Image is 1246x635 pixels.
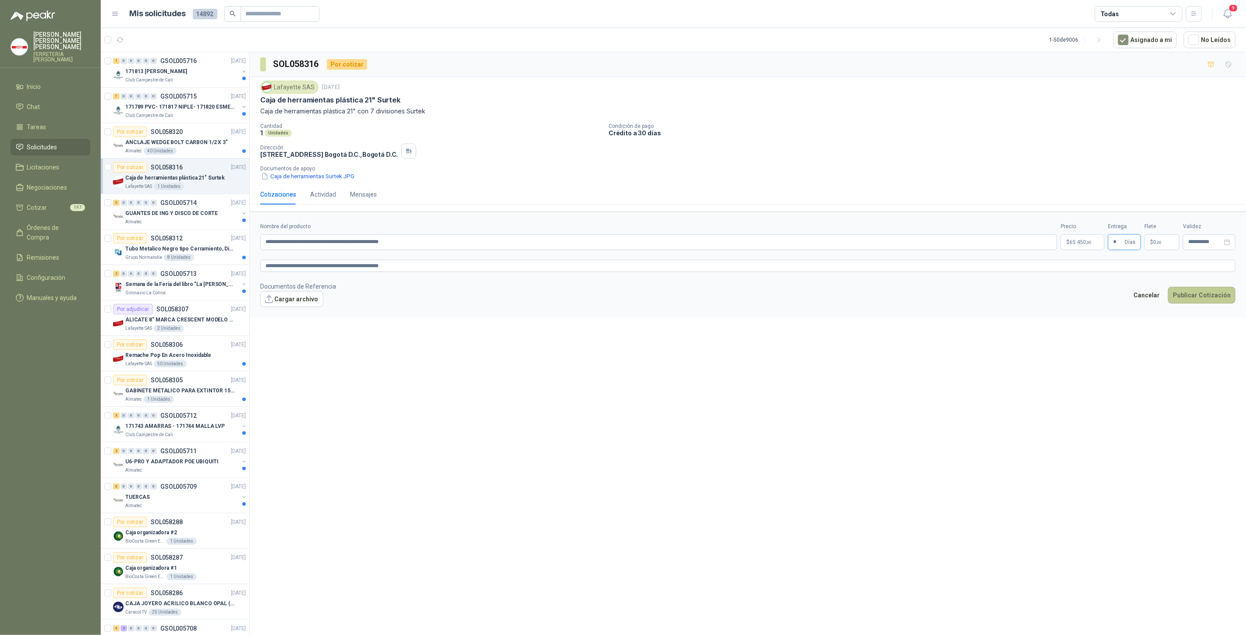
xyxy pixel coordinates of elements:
[1125,235,1136,250] span: Días
[101,336,249,371] a: Por cotizarSOL058306[DATE] Company LogoRemache Pop En Acero InoxidableLafayette SAS50 Unidades
[113,56,248,84] a: 1 0 0 0 0 0 GSOL005716[DATE] Company Logo171813 [PERSON_NAME]Club Campestre de Cali
[113,413,120,419] div: 2
[149,609,181,616] div: 25 Unidades
[260,129,263,137] p: 1
[231,199,246,207] p: [DATE]
[128,448,135,454] div: 0
[113,271,120,277] div: 2
[1153,240,1161,245] span: 0
[143,625,149,631] div: 0
[113,105,124,116] img: Company Logo
[125,564,177,572] p: Caja organizadora #1
[101,229,249,265] a: Por cotizarSOL058312[DATE] Company LogoTubo Metalico Negro tipo Cerramiento, Diametro 1-1/2", Esp...
[113,481,248,509] a: 3 0 0 0 0 0 GSOL005709[DATE] Company LogoTUERCASAlmatec
[151,519,183,525] p: SOL058288
[160,93,197,99] p: GSOL005715
[113,424,124,435] img: Company Logo
[166,573,197,580] div: 1 Unidades
[350,190,377,199] div: Mensajes
[609,129,1242,137] p: Crédito a 30 días
[120,483,127,490] div: 0
[231,57,246,65] p: [DATE]
[260,172,355,181] button: Caja de herramientas Surtek.JPG
[120,58,127,64] div: 0
[1069,240,1091,245] span: 65.450
[125,316,234,324] p: ALICATE 8" MARCA CRESCENT MODELO 38008tv
[125,103,234,111] p: 171789 PVC- 171817 NIPLE- 171820 ESMERIL
[125,467,142,474] p: Almatec
[1129,287,1165,303] button: Cancelar
[1101,9,1119,19] div: Todas
[1113,32,1177,48] button: Asignado a mi
[327,59,367,70] div: Por cotizar
[1144,222,1179,231] label: Flete
[260,81,319,94] div: Lafayette SAS
[113,176,124,187] img: Company Logo
[125,112,173,119] p: Club Campestre de Cali
[128,483,135,490] div: 0
[125,148,142,155] p: Almatec
[11,159,90,176] a: Licitaciones
[273,57,320,71] h3: SOL058316
[151,129,183,135] p: SOL058320
[128,200,135,206] div: 0
[231,234,246,243] p: [DATE]
[1220,6,1235,22] button: 9
[125,360,152,367] p: Lafayette SAS
[262,82,272,92] img: Company Logo
[33,32,90,50] p: [PERSON_NAME] [PERSON_NAME] [PERSON_NAME]
[160,58,197,64] p: GSOL005716
[135,625,142,631] div: 0
[113,247,124,258] img: Company Logo
[113,162,147,173] div: Por cotizar
[27,253,60,262] span: Remisiones
[120,93,127,99] div: 0
[260,282,336,291] p: Documentos de Referencia
[11,78,90,95] a: Inicio
[113,495,124,506] img: Company Logo
[27,223,82,242] span: Órdenes de Compra
[113,212,124,222] img: Company Logo
[101,300,249,336] a: Por adjudicarSOL058307[DATE] Company LogoALICATE 8" MARCA CRESCENT MODELO 38008tvLafayette SAS2 U...
[113,282,124,293] img: Company Logo
[125,219,142,226] p: Almatec
[143,483,149,490] div: 0
[113,58,120,64] div: 1
[125,529,177,537] p: Caja organizadora #2
[1184,32,1235,48] button: No Leídos
[27,142,57,152] span: Solicitudes
[27,162,60,172] span: Licitaciones
[231,624,246,633] p: [DATE]
[70,204,85,211] span: 197
[166,538,197,545] div: 1 Unidades
[113,198,248,226] a: 3 0 0 0 0 0 GSOL005714[DATE] Company LogoGUANTES DE ING Y DISCO DE CORTEAlmatec
[144,396,174,403] div: 1 Unidades
[231,589,246,597] p: [DATE]
[150,93,157,99] div: 0
[27,293,77,303] span: Manuales y ayuda
[113,483,120,490] div: 3
[27,183,67,192] span: Negociaciones
[260,151,398,158] p: [STREET_ADDRESS] Bogotá D.C. , Bogotá D.C.
[125,458,219,466] p: U6-PRO Y ADAPTADOR POE UBIQUITI
[135,271,142,277] div: 0
[113,318,124,328] img: Company Logo
[113,389,124,399] img: Company Logo
[125,254,162,261] p: Grupo Normandía
[11,139,90,155] a: Solicitudes
[260,95,400,105] p: Caja de herramientas plástica 21" Surtek
[231,305,246,314] p: [DATE]
[150,625,157,631] div: 0
[1168,287,1235,303] button: Publicar Cotización
[125,600,234,608] p: CAJA JOYERO ACRILICO BLANCO OPAL (En el adjunto mas detalle)
[113,410,248,438] a: 2 0 0 0 0 0 GSOL005712[DATE] Company Logo171743 AMARRAS - 171744 MALLA LVPClub Campestre de Cali
[164,254,194,261] div: 8 Unidades
[160,413,197,419] p: GSOL005712
[113,517,147,527] div: Por cotizar
[151,164,183,170] p: SOL058316
[231,92,246,101] p: [DATE]
[151,342,183,348] p: SOL058306
[101,123,249,159] a: Por cotizarSOL058320[DATE] Company LogoANCLAJE WEDGE BOLT CARBON 1/2 X 3"Almatec40 Unidades
[11,11,55,21] img: Logo peakr
[113,460,124,470] img: Company Logo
